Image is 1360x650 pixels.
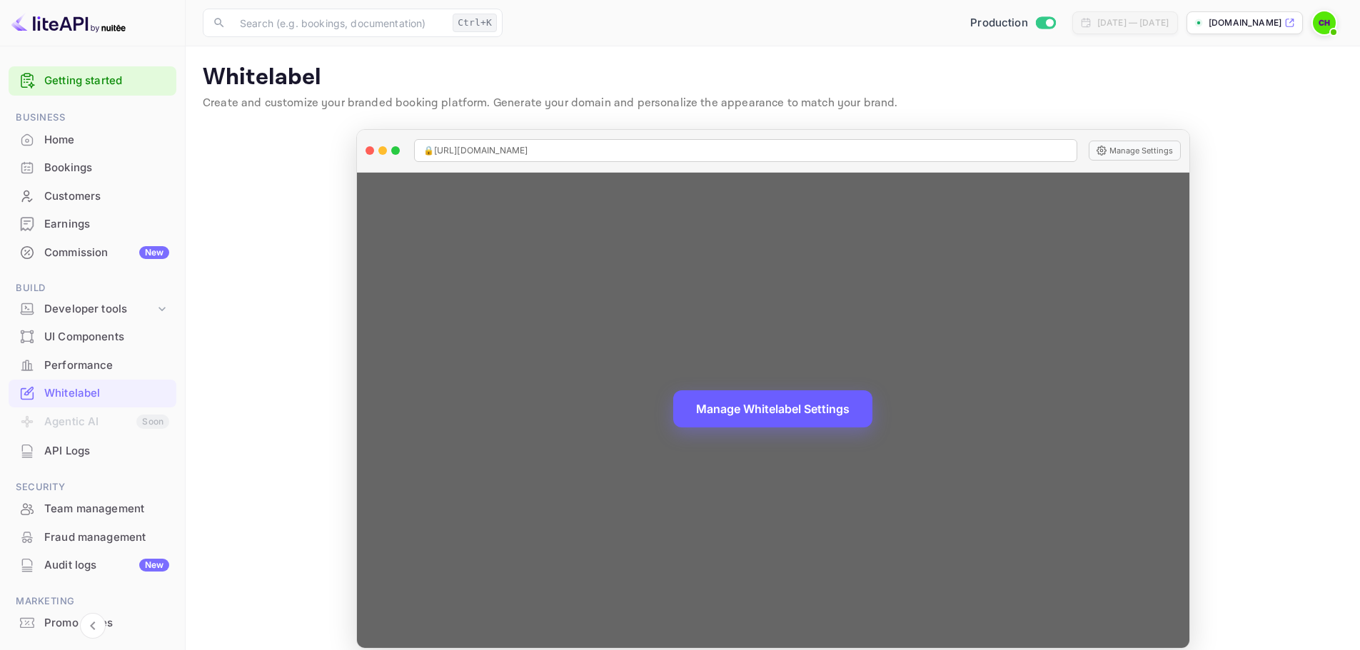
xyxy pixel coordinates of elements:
div: Audit logs [44,557,169,574]
div: API Logs [9,437,176,465]
a: Getting started [44,73,169,89]
a: Promo codes [9,609,176,636]
div: Home [44,132,169,148]
img: Cas Hulsbosch [1313,11,1336,34]
div: Bookings [44,160,169,176]
span: 🔒 [URL][DOMAIN_NAME] [423,144,528,157]
p: [DOMAIN_NAME] [1209,16,1281,29]
a: API Logs [9,437,176,464]
a: Earnings [9,210,176,237]
span: Production [970,15,1028,31]
div: Commission [44,245,169,261]
a: CommissionNew [9,239,176,265]
div: Bookings [9,154,176,182]
div: Fraud management [44,529,169,546]
button: Collapse navigation [80,613,106,639]
img: LiteAPI logo [11,11,126,34]
div: Promo codes [9,609,176,637]
a: Fraud management [9,524,176,550]
span: Security [9,479,176,495]
div: New [139,246,169,259]
span: Build [9,280,176,296]
a: Performance [9,352,176,378]
div: UI Components [9,323,176,351]
div: Audit logsNew [9,552,176,579]
div: Whitelabel [44,385,169,402]
div: Performance [44,357,169,374]
div: Developer tools [44,301,155,318]
div: Earnings [44,216,169,233]
div: Whitelabel [9,380,176,407]
a: Team management [9,495,176,522]
div: UI Components [44,329,169,345]
a: Audit logsNew [9,552,176,578]
a: UI Components [9,323,176,350]
button: Manage Whitelabel Settings [673,390,872,427]
p: Create and customize your branded booking platform. Generate your domain and personalize the appe... [203,95,1343,112]
div: CommissionNew [9,239,176,267]
div: New [139,559,169,572]
div: API Logs [44,443,169,459]
div: Getting started [9,66,176,96]
div: Customers [9,183,176,210]
span: Marketing [9,594,176,609]
a: Customers [9,183,176,209]
div: Home [9,126,176,154]
a: Bookings [9,154,176,181]
button: Manage Settings [1089,141,1181,161]
div: Performance [9,352,176,380]
div: Developer tools [9,297,176,322]
div: Earnings [9,210,176,238]
a: Whitelabel [9,380,176,406]
input: Search (e.g. bookings, documentation) [231,9,447,37]
div: Team management [9,495,176,523]
div: Promo codes [44,615,169,631]
span: Business [9,110,176,126]
a: Home [9,126,176,153]
p: Whitelabel [203,64,1343,92]
div: [DATE] — [DATE] [1097,16,1169,29]
div: Team management [44,501,169,517]
div: Switch to Sandbox mode [964,15,1061,31]
div: Fraud management [9,524,176,552]
div: Customers [44,188,169,205]
div: Ctrl+K [453,14,497,32]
